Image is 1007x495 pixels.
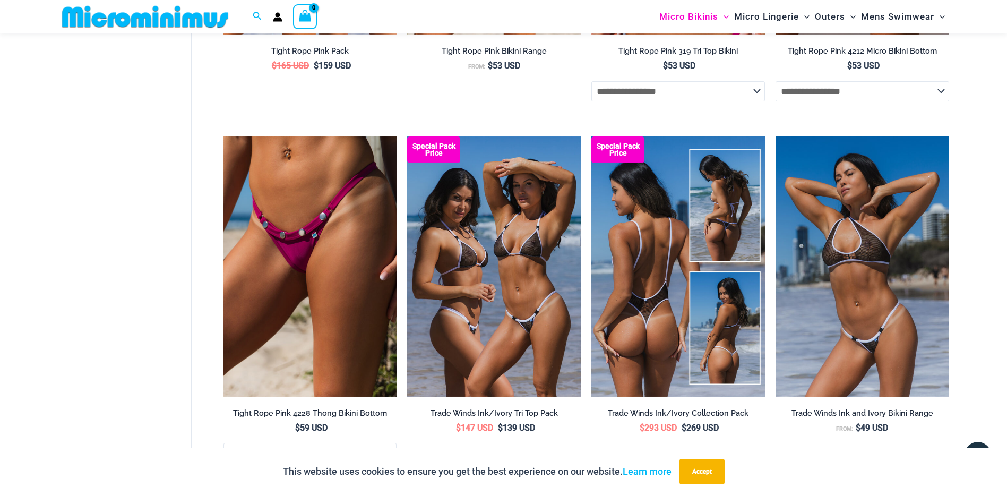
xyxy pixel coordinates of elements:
a: OutersMenu ToggleMenu Toggle [812,3,858,30]
a: Tight Rope Pink Pack [223,46,397,60]
span: $ [663,61,668,71]
span: $ [488,61,493,71]
h2: Tight Rope Pink Bikini Range [407,46,581,56]
a: Top Bum Pack Top Bum Pack bTop Bum Pack b [407,136,581,397]
a: Tight Rope Pink 319 Tri Top Bikini [591,46,765,60]
bdi: 139 USD [498,423,535,433]
a: Learn more [623,466,672,477]
span: Micro Lingerie [734,3,799,30]
a: Search icon link [253,10,262,23]
a: View Shopping Cart, empty [293,4,317,29]
h2: Tight Rope Pink 4212 Micro Bikini Bottom [776,46,949,56]
h2: Tight Rope Pink Pack [223,46,397,56]
span: $ [456,423,461,433]
span: $ [314,61,319,71]
span: Menu Toggle [718,3,729,30]
img: MM SHOP LOGO FLAT [58,5,233,29]
span: Mens Swimwear [861,3,934,30]
bdi: 53 USD [663,61,695,71]
h2: Trade Winds Ink/Ivory Collection Pack [591,408,765,419]
span: $ [682,423,686,433]
a: Micro LingerieMenu ToggleMenu Toggle [731,3,812,30]
a: Tradewinds Ink and Ivory 384 Halter 453 Micro 02Tradewinds Ink and Ivory 384 Halter 453 Micro 01T... [776,136,949,397]
a: Trade Winds Ink and Ivory Bikini Range [776,408,949,422]
nav: Site Navigation [655,2,950,32]
a: Mens SwimwearMenu ToggleMenu Toggle [858,3,948,30]
bdi: 49 USD [856,423,888,433]
a: Tight Rope Pink Bikini Range [407,46,581,60]
span: $ [847,61,852,71]
a: Tight Rope Pink 4228 Thong Bikini Bottom [223,408,397,422]
a: Trade Winds Ink/Ivory Collection Pack [591,408,765,422]
img: Tradewinds Ink and Ivory 384 Halter 453 Micro 02 [776,136,949,397]
h2: Trade Winds Ink/Ivory Tri Top Pack [407,408,581,419]
span: $ [856,423,860,433]
span: $ [295,423,300,433]
a: Collection Pack Collection Pack b (1)Collection Pack b (1) [591,136,765,397]
span: Menu Toggle [799,3,810,30]
bdi: 269 USD [682,423,719,433]
a: Micro BikinisMenu ToggleMenu Toggle [657,3,731,30]
bdi: 293 USD [640,423,677,433]
img: Collection Pack b (1) [591,136,765,397]
span: Menu Toggle [934,3,945,30]
bdi: 165 USD [272,61,309,71]
h2: Tight Rope Pink 4228 Thong Bikini Bottom [223,408,397,419]
span: From: [468,63,485,70]
img: Tight Rope Pink 4228 Thong 01 [223,136,397,397]
span: Micro Bikinis [659,3,718,30]
span: From: [836,425,853,432]
bdi: 159 USD [314,61,351,71]
a: Tight Rope Pink 4212 Micro Bikini Bottom [776,46,949,60]
span: Menu Toggle [845,3,856,30]
b: Special Pack Price [591,143,644,157]
bdi: 53 USD [488,61,520,71]
bdi: 53 USD [847,61,880,71]
span: $ [272,61,277,71]
button: Accept [679,459,725,484]
p: This website uses cookies to ensure you get the best experience on our website. [283,464,672,480]
span: $ [498,423,503,433]
b: Special Pack Price [407,143,460,157]
bdi: 59 USD [295,423,328,433]
h2: Trade Winds Ink and Ivory Bikini Range [776,408,949,419]
img: Top Bum Pack [407,136,581,397]
bdi: 147 USD [456,423,493,433]
h2: Tight Rope Pink 319 Tri Top Bikini [591,46,765,56]
span: $ [640,423,644,433]
a: Tight Rope Pink 4228 Thong 01Tight Rope Pink 4228 Thong 02Tight Rope Pink 4228 Thong 02 [223,136,397,397]
span: Outers [815,3,845,30]
a: Account icon link [273,12,282,22]
a: Trade Winds Ink/Ivory Tri Top Pack [407,408,581,422]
